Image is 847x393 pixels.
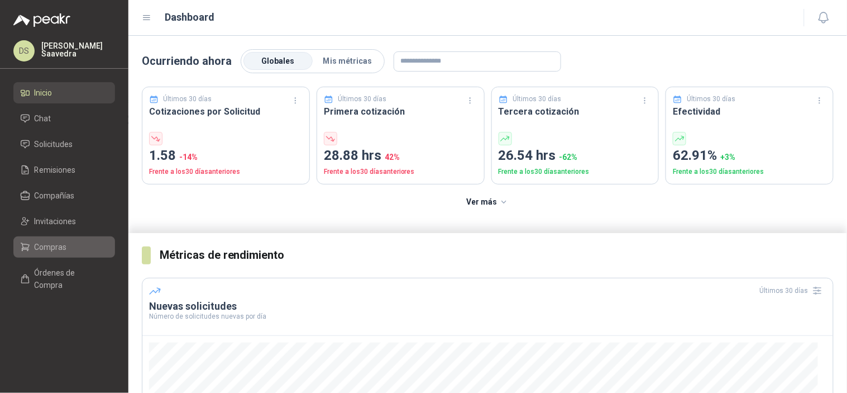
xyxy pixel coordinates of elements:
[13,134,115,155] a: Solicitudes
[13,108,115,129] a: Chat
[13,236,115,258] a: Compras
[673,167,826,177] p: Frente a los 30 días anteriores
[35,112,51,125] span: Chat
[149,145,303,167] p: 1.58
[41,42,115,58] p: [PERSON_NAME] Saavedra
[35,138,73,150] span: Solicitudes
[13,262,115,296] a: Órdenes de Compra
[513,94,561,105] p: Últimos 30 días
[499,167,652,177] p: Frente a los 30 días anteriores
[149,300,826,313] h3: Nuevas solicitudes
[687,94,736,105] p: Últimos 30 días
[720,153,735,162] span: + 3 %
[35,267,104,291] span: Órdenes de Compra
[164,94,212,105] p: Últimos 30 días
[35,190,75,202] span: Compañías
[35,164,76,176] span: Remisiones
[142,53,232,70] p: Ocurriendo ahora
[324,105,477,119] h3: Primera cotización
[673,145,826,167] p: 62.91%
[385,153,400,162] span: 42 %
[13,40,35,61] div: DS
[324,167,477,177] p: Frente a los 30 días anteriores
[323,56,372,65] span: Mis métricas
[13,211,115,232] a: Invitaciones
[499,145,652,167] p: 26.54 hrs
[160,247,834,264] h3: Métricas de rendimiento
[13,13,70,27] img: Logo peakr
[13,159,115,181] a: Remisiones
[35,87,52,99] span: Inicio
[35,241,67,253] span: Compras
[149,105,303,119] h3: Cotizaciones por Solicitud
[13,82,115,103] a: Inicio
[324,145,477,167] p: 28.88 hrs
[165,10,215,25] h1: Dashboard
[149,313,826,320] p: Número de solicitudes nuevas por día
[262,56,295,65] span: Globales
[559,153,578,162] span: -62 %
[460,191,515,214] button: Ver más
[149,167,303,177] p: Frente a los 30 días anteriores
[673,105,826,119] h3: Efectividad
[35,215,76,228] span: Invitaciones
[13,185,115,206] a: Compañías
[499,105,652,119] h3: Tercera cotización
[760,282,826,300] div: Últimos 30 días
[179,153,198,162] span: -14 %
[338,94,386,105] p: Últimos 30 días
